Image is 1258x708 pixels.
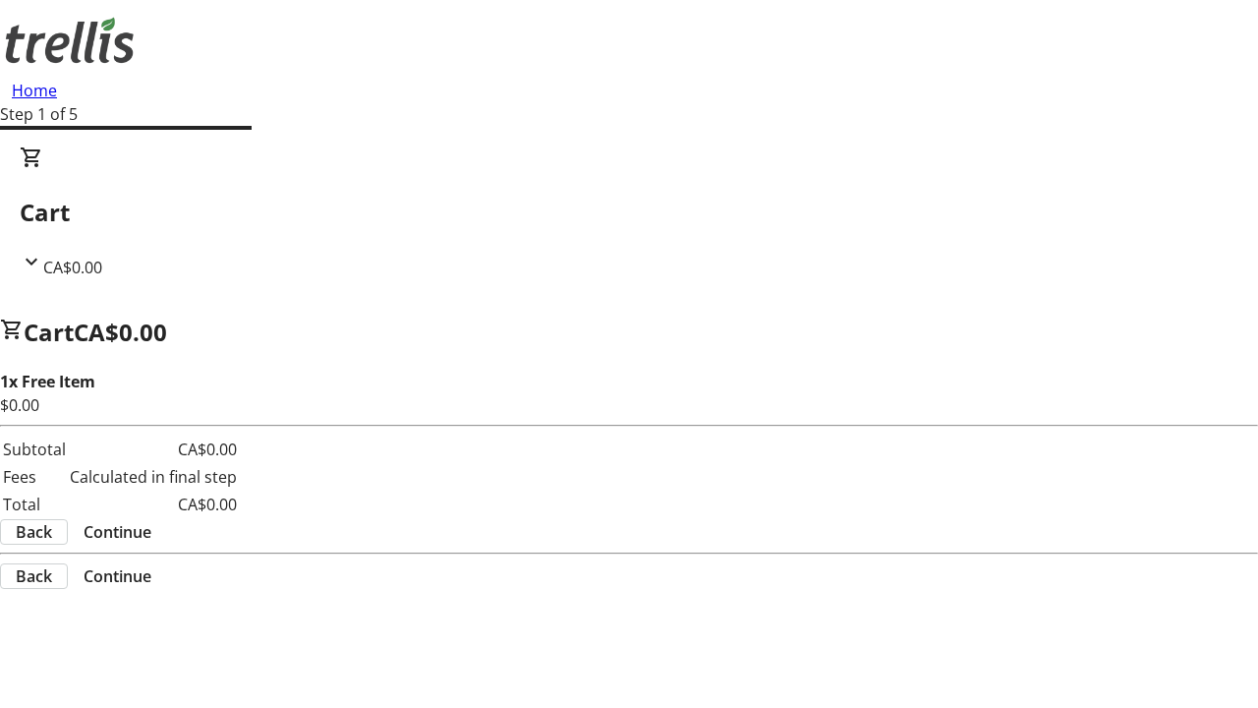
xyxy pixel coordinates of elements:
[20,195,1238,230] h2: Cart
[84,520,151,544] span: Continue
[16,564,52,588] span: Back
[69,492,238,517] td: CA$0.00
[74,316,167,348] span: CA$0.00
[84,564,151,588] span: Continue
[68,564,167,588] button: Continue
[68,520,167,544] button: Continue
[24,316,74,348] span: Cart
[2,437,67,462] td: Subtotal
[20,146,1238,279] div: CartCA$0.00
[2,464,67,490] td: Fees
[69,464,238,490] td: Calculated in final step
[2,492,67,517] td: Total
[16,520,52,544] span: Back
[69,437,238,462] td: CA$0.00
[43,257,102,278] span: CA$0.00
